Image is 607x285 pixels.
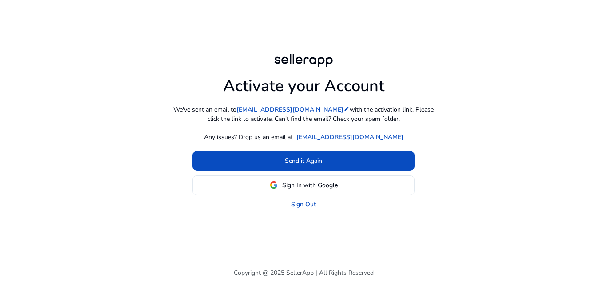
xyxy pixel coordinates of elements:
p: Any issues? Drop us an email at [204,132,293,142]
h1: Activate your Account [223,69,384,96]
span: Sign In with Google [282,181,338,190]
p: We've sent an email to with the activation link. Please click the link to activate. Can't find th... [170,105,437,124]
span: Send it Again [285,156,322,165]
img: google-logo.svg [270,181,278,189]
a: Sign Out [291,200,316,209]
button: Send it Again [192,151,415,171]
mat-icon: edit [343,106,350,112]
button: Sign In with Google [192,175,415,195]
a: [EMAIL_ADDRESS][DOMAIN_NAME] [236,105,350,114]
a: [EMAIL_ADDRESS][DOMAIN_NAME] [296,132,403,142]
